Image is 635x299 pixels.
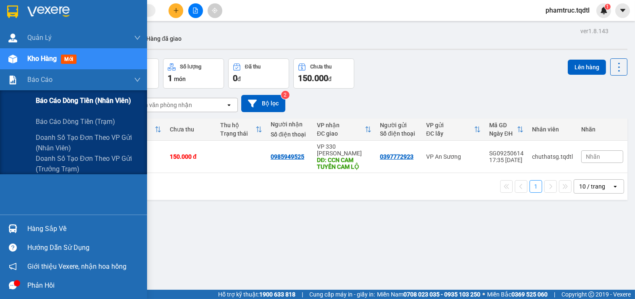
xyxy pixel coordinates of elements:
[317,130,365,137] div: ĐC giao
[281,91,290,99] sup: 2
[134,76,141,83] span: down
[271,131,308,138] div: Số điện thoại
[489,130,517,137] div: Ngày ĐH
[134,34,141,41] span: down
[140,29,188,49] button: Hàng đã giao
[588,291,594,297] span: copyright
[27,223,141,235] div: Hàng sắp về
[580,26,609,36] div: ver 1.8.143
[170,126,212,133] div: Chưa thu
[27,32,52,43] span: Quản Lý
[259,291,295,298] strong: 1900 633 818
[27,279,141,292] div: Phản hồi
[482,293,485,296] span: ⚪️
[27,74,53,85] span: Báo cáo
[328,76,332,82] span: đ
[36,153,141,174] span: Doanh số tạo đơn theo VP gửi (trưởng trạm)
[241,95,285,112] button: Bộ lọc
[579,182,605,191] div: 10 / trang
[298,73,328,83] span: 150.000
[380,153,414,160] div: 0397772923
[208,3,222,18] button: aim
[134,101,192,109] div: Chọn văn phòng nhận
[317,157,372,170] div: DĐ: CCN CAM TUYỀN CAM LỘ
[489,122,517,129] div: Mã GD
[169,3,183,18] button: plus
[489,157,524,163] div: 17:35 [DATE]
[532,126,573,133] div: Nhân viên
[228,58,289,89] button: Đã thu0đ
[8,224,17,233] img: warehouse-icon
[216,118,266,141] th: Toggle SortBy
[612,183,619,190] svg: open
[568,60,606,75] button: Lên hàng
[586,153,600,160] span: Nhãn
[180,64,201,70] div: Số lượng
[426,153,481,160] div: VP An Sương
[188,3,203,18] button: file-add
[8,34,17,42] img: warehouse-icon
[8,76,17,84] img: solution-icon
[271,121,308,128] div: Người nhận
[220,122,256,129] div: Thu hộ
[380,130,418,137] div: Số điện thoại
[9,244,17,252] span: question-circle
[36,132,141,153] span: Doanh số tạo đơn theo VP gửi (nhân viên)
[163,58,224,89] button: Số lượng1món
[61,55,76,64] span: mới
[426,130,474,137] div: ĐC lấy
[174,76,186,82] span: món
[317,122,365,129] div: VP nhận
[27,241,141,254] div: Hướng dẫn sử dụng
[237,76,241,82] span: đ
[615,3,630,18] button: caret-down
[403,291,480,298] strong: 0708 023 035 - 0935 103 250
[581,126,623,133] div: Nhãn
[9,262,17,270] span: notification
[605,4,611,10] sup: 1
[485,118,528,141] th: Toggle SortBy
[511,291,548,298] strong: 0369 525 060
[309,290,375,299] span: Cung cấp máy in - giấy in:
[8,55,17,63] img: warehouse-icon
[173,8,179,13] span: plus
[380,122,418,129] div: Người gửi
[532,153,573,160] div: chuthatsg.tqdtl
[606,4,609,10] span: 1
[377,290,480,299] span: Miền Nam
[9,281,17,289] span: message
[27,55,57,63] span: Kho hàng
[226,102,232,108] svg: open
[310,64,332,70] div: Chưa thu
[212,8,218,13] span: aim
[313,118,376,141] th: Toggle SortBy
[36,116,115,127] span: Báo cáo dòng tiền (trạm)
[293,58,354,89] button: Chưa thu150.000đ
[170,153,212,160] div: 150.000 đ
[220,130,256,137] div: Trạng thái
[233,73,237,83] span: 0
[530,180,542,193] button: 1
[36,95,131,106] span: Báo cáo dòng tiền (nhân viên)
[554,290,555,299] span: |
[168,73,172,83] span: 1
[422,118,485,141] th: Toggle SortBy
[27,261,126,272] span: Giới thiệu Vexere, nhận hoa hồng
[218,290,295,299] span: Hỗ trợ kỹ thuật:
[600,7,608,14] img: icon-new-feature
[487,290,548,299] span: Miền Bắc
[489,150,524,157] div: SG09250614
[317,143,372,157] div: VP 330 [PERSON_NAME]
[619,7,627,14] span: caret-down
[302,290,303,299] span: |
[539,5,596,16] span: phamtruc.tqdtl
[271,153,304,160] div: 0985949525
[192,8,198,13] span: file-add
[7,5,18,18] img: logo-vxr
[245,64,261,70] div: Đã thu
[426,122,474,129] div: VP gửi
